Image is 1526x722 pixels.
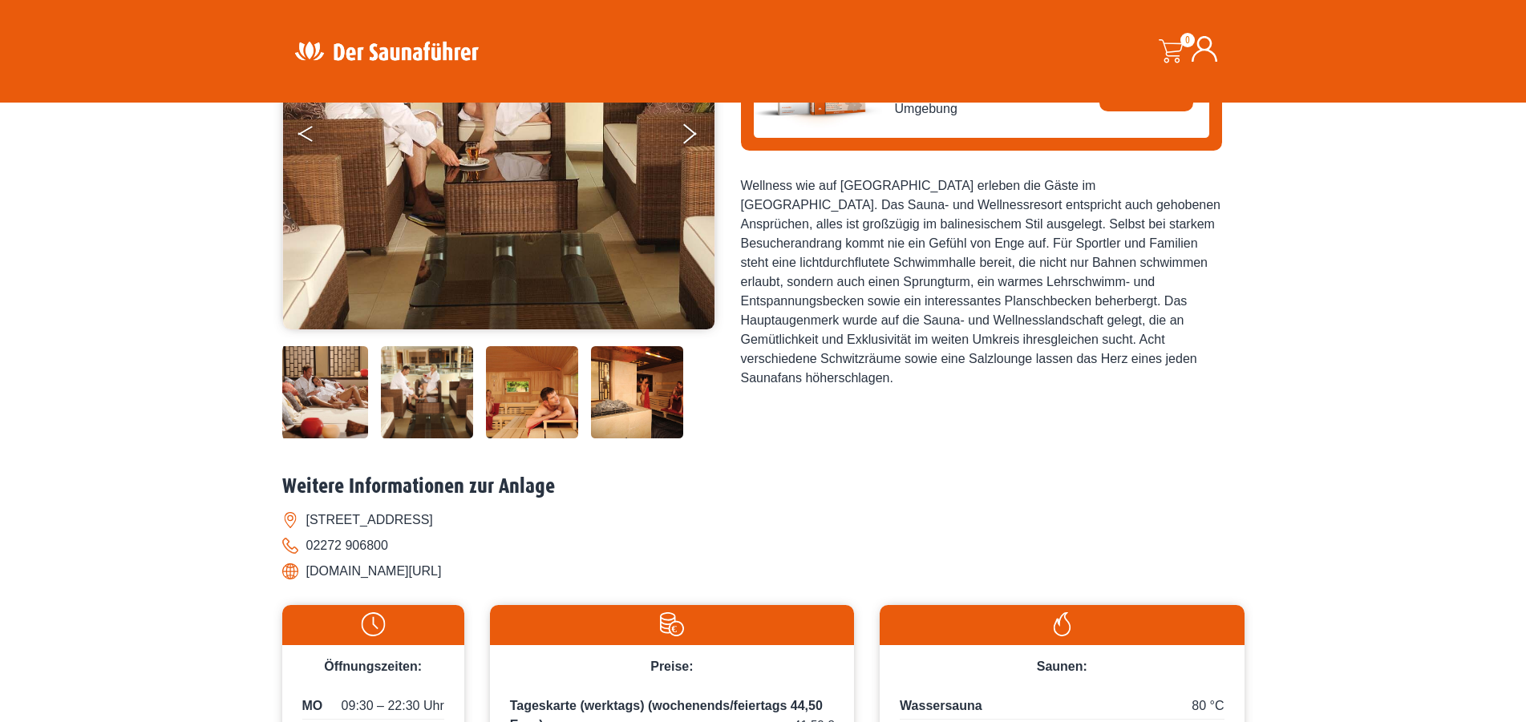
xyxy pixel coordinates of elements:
span: 0 [1180,33,1195,47]
span: 80 °C [1192,696,1224,716]
img: Flamme-weiss.svg [888,612,1236,636]
span: MO [302,696,323,716]
span: Wassersauna [900,699,982,712]
span: Preise: [650,659,693,673]
span: Saunen: [1037,659,1087,673]
li: [STREET_ADDRESS] [282,507,1245,533]
h2: Weitere Informationen zur Anlage [282,474,1245,499]
button: Next [680,117,720,157]
span: 09:30 – 22:30 Uhr [342,696,444,716]
li: 02272 906800 [282,533,1245,559]
button: Previous [298,117,338,157]
span: Öffnungszeiten: [324,659,422,673]
img: Preise-weiss.svg [498,612,846,636]
li: [DOMAIN_NAME][URL] [282,559,1245,584]
img: Uhr-weiss.svg [290,612,456,636]
div: Wellness wie auf [GEOGRAPHIC_DATA] erleben die Gäste im [GEOGRAPHIC_DATA]. Das Sauna- und Wellnes... [741,176,1222,388]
